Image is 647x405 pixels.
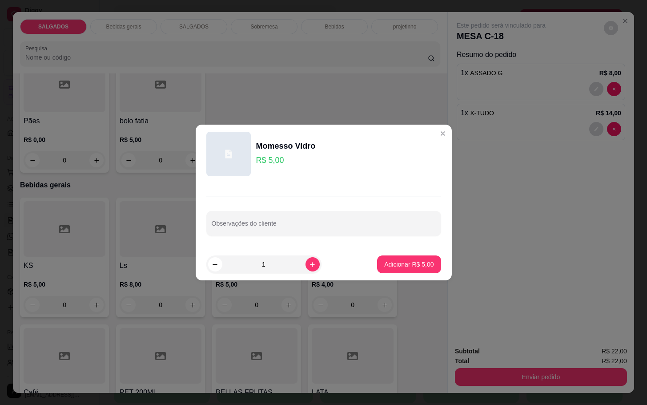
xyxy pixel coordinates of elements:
input: Observações do cliente [212,223,436,231]
p: R$ 5,00 [256,154,316,166]
p: Adicionar R$ 5,00 [384,260,434,269]
button: Close [436,126,450,141]
button: decrease-product-quantity [208,257,222,271]
button: increase-product-quantity [305,257,320,271]
button: Adicionar R$ 5,00 [377,255,441,273]
div: Momesso Vidro [256,140,316,152]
